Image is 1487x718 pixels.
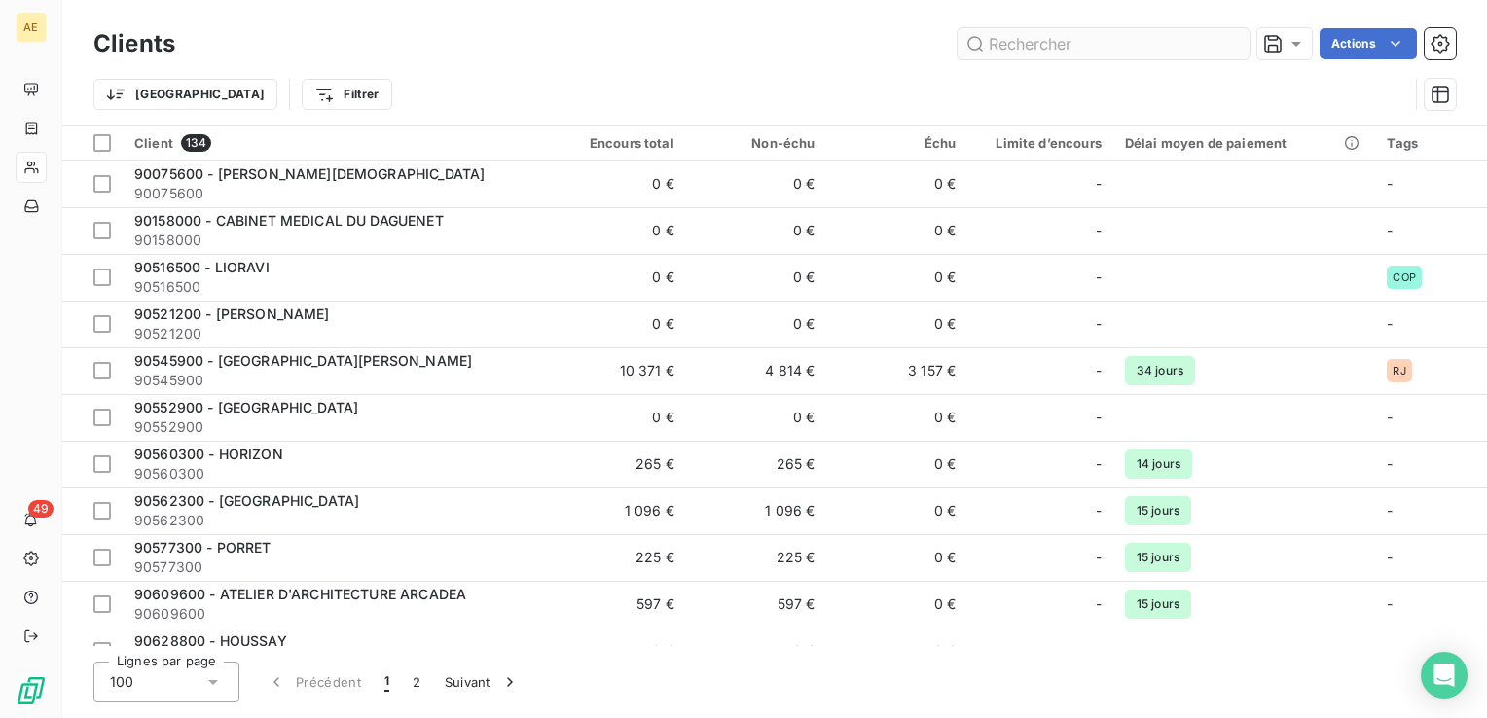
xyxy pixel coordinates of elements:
img: Logo LeanPay [16,675,47,706]
td: 4 814 € [686,347,827,394]
td: 0 € [826,534,967,581]
span: 90075600 - [PERSON_NAME][DEMOGRAPHIC_DATA] [134,165,485,182]
span: 90552900 - [GEOGRAPHIC_DATA] [134,399,358,415]
span: 90158000 - CABINET MEDICAL DU DAGUENET [134,212,444,229]
span: Client [134,135,173,151]
div: Non-échu [698,135,816,151]
span: 90628800 - HOUSSAY [134,632,287,649]
span: 15 jours [1125,496,1191,525]
td: 0 € [826,161,967,207]
span: 134 [181,134,211,152]
div: Limite d’encours [979,135,1102,151]
td: 0 € [545,394,686,441]
span: 90577300 - PORRET [134,539,272,556]
span: - [1096,174,1102,194]
input: Rechercher [958,28,1250,59]
span: 90521200 [134,324,533,343]
td: 0 € [826,301,967,347]
span: 90562300 [134,511,533,530]
span: 90521200 - [PERSON_NAME] [134,305,330,322]
span: COP [1393,271,1415,283]
span: - [1096,314,1102,334]
span: 90545900 [134,371,533,390]
span: - [1096,408,1102,427]
td: 225 € [545,534,686,581]
span: - [1387,175,1393,192]
td: 0 € [826,254,967,301]
td: 0 € [826,441,967,487]
button: 1 [373,662,401,702]
td: 225 € [686,534,827,581]
span: RJ [1393,365,1405,377]
td: 0 € [545,161,686,207]
div: Échu [838,135,956,151]
td: 0 € [826,628,967,674]
td: 0 € [545,254,686,301]
button: Suivant [433,662,531,702]
button: Précédent [255,662,373,702]
div: Open Intercom Messenger [1421,652,1468,699]
span: - [1387,642,1393,659]
div: Tags [1387,135,1475,151]
span: 90516500 - LIORAVI [134,259,270,275]
td: 265 € [686,441,827,487]
td: 0 € [686,161,827,207]
span: - [1387,409,1393,425]
span: - [1387,595,1393,612]
span: - [1387,455,1393,472]
td: 0 € [686,628,827,674]
span: 90552900 [134,417,533,437]
div: Encours total [557,135,674,151]
td: 1 096 € [545,487,686,534]
td: 0 € [686,301,827,347]
span: - [1096,641,1102,661]
td: 0 € [826,207,967,254]
span: 90609600 [134,604,533,624]
span: 90562300 - [GEOGRAPHIC_DATA] [134,492,359,509]
span: - [1096,501,1102,521]
span: 1 [384,672,389,692]
td: 0 € [686,207,827,254]
h3: Clients [93,26,175,61]
span: - [1096,548,1102,567]
button: Actions [1320,28,1417,59]
span: 90577300 [134,557,533,577]
button: [GEOGRAPHIC_DATA] [93,79,277,110]
span: 90545900 - [GEOGRAPHIC_DATA][PERSON_NAME] [134,352,472,369]
button: Filtrer [302,79,391,110]
td: 0 € [545,301,686,347]
span: 49 [28,500,54,518]
span: 90560300 [134,464,533,484]
span: 90516500 [134,277,533,297]
button: 2 [401,662,432,702]
span: 90075600 [134,184,533,203]
span: - [1096,268,1102,287]
span: 90560300 - HORIZON [134,446,283,462]
span: - [1387,222,1393,238]
span: - [1387,502,1393,519]
td: 0 € [826,487,967,534]
span: 34 jours [1125,356,1195,385]
span: 14 jours [1125,449,1192,479]
td: 0 € [826,394,967,441]
span: 15 jours [1125,543,1191,572]
td: 0 € [545,628,686,674]
td: 1 096 € [686,487,827,534]
span: - [1096,361,1102,380]
td: 10 371 € [545,347,686,394]
td: 3 157 € [826,347,967,394]
span: - [1096,454,1102,474]
span: - [1387,549,1393,565]
span: 100 [110,672,133,692]
span: - [1387,315,1393,332]
span: 15 jours [1125,590,1191,619]
td: 597 € [545,581,686,628]
span: 90609600 - ATELIER D'ARCHITECTURE ARCADEA [134,586,466,602]
span: 90158000 [134,231,533,250]
span: - [1096,221,1102,240]
td: 0 € [686,254,827,301]
td: 597 € [686,581,827,628]
td: 0 € [686,394,827,441]
span: - [1096,594,1102,614]
div: Délai moyen de paiement [1125,135,1364,151]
